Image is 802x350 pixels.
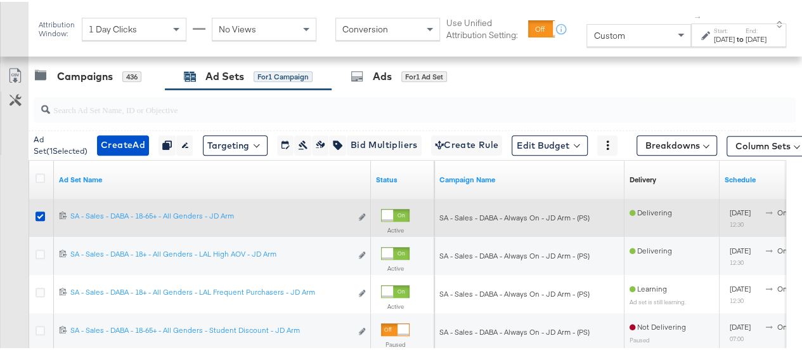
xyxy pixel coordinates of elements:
span: Create Ad [101,135,145,151]
strong: to [735,32,746,42]
span: SA - Sales - DABA - Always On - JD Arm - (PS) [439,325,590,335]
button: Breakdowns [637,133,717,154]
span: SA - Sales - DABA - Always On - JD Arm - (PS) [439,249,590,259]
a: Your Ad Set name. [59,173,366,183]
div: Ads [373,67,392,82]
sub: 12:30 [730,219,744,226]
span: Create Rule [435,135,499,151]
a: SA - Sales - DABA - 18+ - All Genders - LAL Frequent Purchasers - JD Arm [70,285,351,299]
span: SA - Sales - DABA - Always On - JD Arm - (PS) [439,211,590,220]
sub: Ad set is still learning. [630,296,686,304]
span: Custom [593,28,624,39]
div: 436 [122,69,141,81]
span: Not Delivering [630,320,686,330]
div: Ad Sets [205,67,244,82]
label: Active [381,224,410,232]
button: CreateAd [97,133,149,154]
a: Reflects the ability of your Ad Set to achieve delivery based on ad states, schedule and budget. [630,173,656,183]
span: [DATE] [730,320,751,330]
button: Create Rule [431,133,503,154]
div: [DATE] [714,32,735,43]
span: Learning [630,282,667,292]
label: Paused [381,339,410,347]
div: SA - Sales - DABA - 18+ - All Genders - LAL High AOV - JD Arm [70,247,351,257]
button: Targeting [203,133,268,154]
span: 1 Day Clicks [89,22,137,33]
button: Edit Budget [512,133,588,154]
sub: Paused [630,334,650,342]
div: for 1 Ad Set [401,69,447,81]
div: SA - Sales - DABA - 18-65+ - All Genders - Student Discount - JD Arm [70,323,351,333]
span: Delivering [630,244,672,253]
span: [DATE] [730,282,751,292]
div: Attribution Window: [38,18,75,36]
div: Ad Set ( 1 Selected) [34,132,87,155]
a: SA - Sales - DABA - 18-65+ - All Genders - Student Discount - JD Arm [70,323,351,337]
span: ↑ [692,13,704,18]
a: Your campaign name. [439,173,619,183]
span: Conversion [342,22,388,33]
span: Delivering [630,206,672,215]
sub: 12:30 [730,295,744,302]
span: [DATE] [730,206,751,215]
input: Search Ad Set Name, ID or Objective [50,90,729,115]
div: SA - Sales - DABA - 18+ - All Genders - LAL Frequent Purchasers - JD Arm [70,285,351,295]
span: SA - Sales - DABA - Always On - JD Arm - (PS) [439,287,590,297]
label: Active [381,300,410,309]
div: SA - Sales - DABA - 18-65+ - All Genders - JD Arm [70,209,351,219]
a: SA - Sales - DABA - 18+ - All Genders - LAL High AOV - JD Arm [70,247,351,260]
div: Campaigns [57,67,113,82]
span: No Views [219,22,256,33]
a: Shows the current state of your Ad Set. [376,173,429,183]
div: for 1 Campaign [254,69,313,81]
sub: 07:00 [730,333,744,340]
label: Active [381,262,410,271]
span: Bid Multipliers [351,135,418,151]
label: End: [746,25,766,33]
label: Use Unified Attribution Setting: [446,15,523,39]
span: [DATE] [730,244,751,253]
sub: 12:30 [730,257,744,264]
div: [DATE] [746,32,766,43]
button: Bid Multipliers [346,133,422,154]
a: SA - Sales - DABA - 18-65+ - All Genders - JD Arm [70,209,351,222]
div: Delivery [630,173,656,183]
label: Start: [714,25,735,33]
